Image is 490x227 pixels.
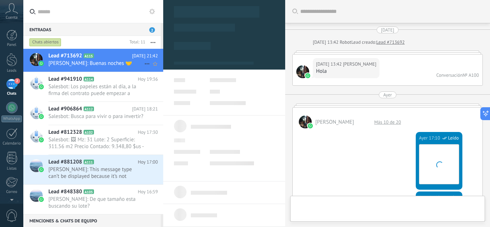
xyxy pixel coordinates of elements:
a: Lead #848380 A105 Hoy 16:59 [PERSON_NAME]: De que tamaño esta buscando su lote? [23,185,163,214]
span: Hoy 19:36 [138,76,158,83]
div: Total: 11 [127,39,145,46]
span: Karen H [299,115,312,128]
span: Lead #941910 [48,76,82,83]
span: 2 [149,27,155,33]
span: Hoy 17:00 [138,159,158,166]
span: Karen H [315,119,354,126]
span: Karen H [343,61,376,68]
span: A115 [84,53,94,58]
span: [PERSON_NAME]: Buenas noches 🤝 [48,60,144,67]
span: Hoy 16:59 [138,188,158,195]
img: waba.svg [308,123,313,128]
a: Lead #881208 A111 Hoy 17:00 [PERSON_NAME]: This message type can’t be displayed because it’s not ... [23,155,163,184]
span: Robot [340,39,351,45]
span: Leído [448,134,459,142]
div: Entradas [23,23,161,36]
div: Calendario [1,141,22,146]
img: waba.svg [39,84,44,89]
img: waba.svg [39,137,44,142]
a: Lead #941910 A114 Hoy 19:36 Salesbot: Los papeles están al día, a la firma del contrato puede emp... [23,72,163,101]
div: Conversación [436,72,463,78]
span: Salesbot: Busca para vivir o para invertir? [48,113,144,120]
div: [DATE] 13:42 [313,39,340,46]
a: Lead #713692 [376,39,405,46]
span: Lead #812328 [48,129,82,136]
div: [DATE] 13:42 [316,61,343,68]
span: [PERSON_NAME]: De que tamaño esta buscando su lote? [48,196,144,209]
div: Ayer 17:10 [419,134,441,142]
div: Correo [1,190,22,194]
span: [DATE] 18:21 [132,105,158,113]
span: Lead #906864 [48,105,82,113]
div: Leads [1,68,22,73]
div: Lead creado: [351,39,376,46]
img: waba.svg [305,73,310,78]
img: waba.svg [39,167,44,172]
span: Salesbot: Los papeles están al día, a la firma del contrato puede empezar a construir [48,83,144,97]
a: Lead #906864 A112 [DATE] 18:21 Salesbot: Busca para vivir o para invertir? [23,102,163,125]
div: Más 10 de 20 [371,119,405,125]
span: Hoy 17:30 [138,129,158,136]
div: Chats abiertos [29,38,61,47]
img: waba.svg [39,61,44,66]
span: 2 [14,78,20,84]
div: Listas [1,166,22,171]
span: A114 [84,77,94,81]
span: [PERSON_NAME]: This message type can’t be displayed because it’s not supported yet. [48,166,144,180]
span: Salesbot: 🖼 Mz: 31 Lote: 2 Superficie: 311.56 m2 Precio Contado: 9.348,80 $us - 65.427,60 Bs Sect... [48,136,144,150]
span: Lead #713692 [48,52,82,60]
div: Menciones & Chats de equipo [23,214,161,227]
span: A112 [84,107,94,111]
span: Lead #848380 [48,188,82,195]
div: WhatsApp [1,115,22,122]
img: waba.svg [39,114,44,119]
div: Chats [1,91,22,96]
div: [DATE] [381,27,394,33]
span: A105 [84,189,94,194]
span: Karen H [296,65,309,78]
span: A102 [84,130,94,134]
div: № A100 [463,72,479,78]
a: Lead #713692 A115 [DATE] 21:42 [PERSON_NAME]: Buenas noches 🤝 [23,49,163,72]
span: Lead #881208 [48,159,82,166]
span: [DATE] 21:42 [132,52,158,60]
a: Lead #812328 A102 Hoy 17:30 Salesbot: 🖼 Mz: 31 Lote: 2 Superficie: 311.56 m2 Precio Contado: 9.34... [23,125,163,155]
div: Ayer [383,91,392,98]
div: Hola [316,68,376,75]
span: Cuenta [6,15,18,20]
div: Ayer 17:10 [419,194,441,201]
span: A111 [84,160,94,164]
span: Leído [448,194,459,201]
div: Panel [1,43,22,47]
img: waba.svg [39,197,44,202]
